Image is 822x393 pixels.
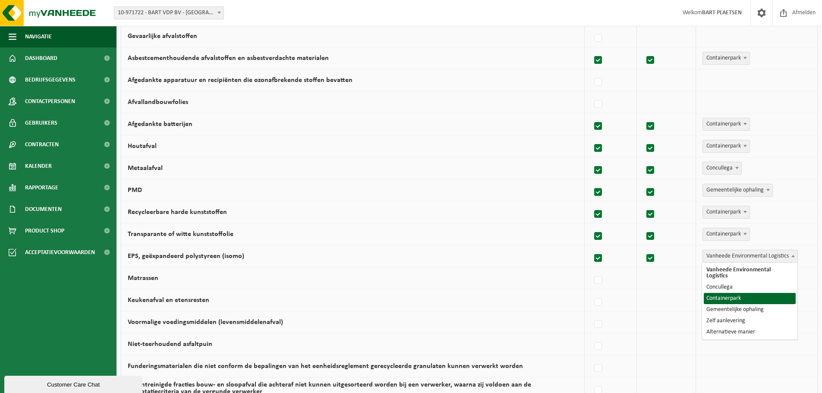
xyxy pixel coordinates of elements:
span: Containerpark [703,206,750,218]
span: Gemeentelijke ophaling [702,184,773,197]
label: Gevaarlijke afvalstoffen [128,33,197,40]
span: Vanheede Environmental Logistics [702,250,798,263]
span: Rapportage [25,177,58,198]
label: Afgedankte batterijen [128,121,192,128]
span: Containerpark [702,140,750,153]
span: Containerpark [702,206,750,219]
label: Matrassen [128,275,158,282]
span: Acceptatievoorwaarden [25,242,95,263]
span: Containerpark [702,228,750,241]
span: Containerpark [702,118,750,131]
label: Niet-teerhoudend asfaltpuin [128,341,212,348]
span: Navigatie [25,26,52,47]
span: Containerpark [703,118,750,130]
span: Documenten [25,198,62,220]
label: Funderingsmaterialen die niet conform de bepalingen van het eenheidsreglement gerecycleerde granu... [128,363,523,370]
label: PMD [128,187,142,194]
span: Containerpark [702,52,750,65]
span: Contracten [25,134,59,155]
span: Concullega [703,162,741,174]
label: Keukenafval en etensresten [128,297,209,304]
span: Bedrijfsgegevens [25,69,76,91]
label: Metaalafval [128,165,163,172]
span: 10-971722 - BART VDP BV - NAZARETH [114,7,224,19]
label: Voormalige voedingsmiddelen (levensmiddelenafval) [128,319,283,326]
li: Concullega [704,282,796,293]
label: Houtafval [128,143,157,150]
label: Transparante of witte kunststoffolie [128,231,233,238]
span: Gebruikers [25,112,57,134]
span: Containerpark [703,52,750,64]
li: Zelf aanlevering [704,315,796,327]
li: Vanheede Environmental Logistics [704,264,796,282]
label: Afvallandbouwfolies [128,99,188,106]
label: Afgedankte apparatuur en recipiënten die ozonafbrekende stoffen bevatten [128,77,353,84]
span: Kalender [25,155,52,177]
span: 10-971722 - BART VDP BV - NAZARETH [114,6,224,19]
span: Concullega [702,162,742,175]
label: Recycleerbare harde kunststoffen [128,209,227,216]
span: Gemeentelijke ophaling [703,184,772,196]
span: Contactpersonen [25,91,75,112]
span: Containerpark [703,140,750,152]
label: EPS, geëxpandeerd polystyreen (isomo) [128,253,244,260]
li: Gemeentelijke ophaling [704,304,796,315]
li: Containerpark [704,293,796,304]
span: Containerpark [703,228,750,240]
li: Alternatieve manier [704,327,796,338]
span: Product Shop [25,220,64,242]
span: Vanheede Environmental Logistics [703,250,797,262]
strong: BART PLAETSEN [702,9,742,16]
iframe: chat widget [4,374,144,393]
label: Asbestcementhoudende afvalstoffen en asbestverdachte materialen [128,55,329,62]
span: Dashboard [25,47,57,69]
